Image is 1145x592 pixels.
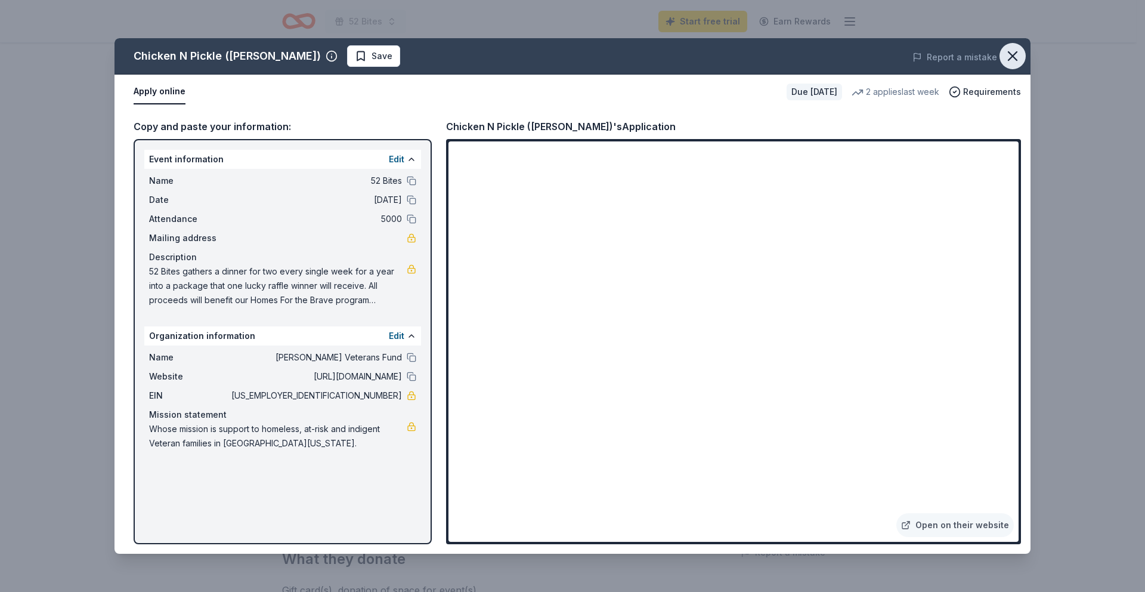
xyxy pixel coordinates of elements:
span: Name [149,174,229,188]
div: Copy and paste your information: [134,119,432,134]
button: Requirements [949,85,1021,99]
div: Due [DATE] [787,84,842,100]
span: Website [149,369,229,384]
div: Mission statement [149,408,416,422]
span: Save [372,49,392,63]
button: Apply online [134,79,185,104]
span: 5000 [229,212,402,226]
div: Description [149,250,416,264]
div: Event information [144,150,421,169]
span: [URL][DOMAIN_NAME] [229,369,402,384]
span: Date [149,193,229,207]
span: Attendance [149,212,229,226]
span: EIN [149,388,229,403]
a: Open on their website [896,513,1014,537]
span: 52 Bites gathers a dinner for two every single week for a year into a package that one lucky raff... [149,264,407,307]
div: Organization information [144,326,421,346]
span: Whose mission is support to homeless, at-risk and indigent Veteran families in [GEOGRAPHIC_DATA][... [149,422,407,451]
button: Edit [389,152,404,166]
div: Chicken N Pickle ([PERSON_NAME]) [134,47,321,66]
button: Save [347,45,400,67]
span: Name [149,350,229,365]
span: [US_EMPLOYER_IDENTIFICATION_NUMBER] [229,388,402,403]
button: Report a mistake [912,50,997,64]
span: Requirements [963,85,1021,99]
div: 2 applies last week [852,85,939,99]
span: Mailing address [149,231,229,245]
span: [PERSON_NAME] Veterans Fund [229,350,402,365]
span: [DATE] [229,193,402,207]
span: 52 Bites [229,174,402,188]
div: Chicken N Pickle ([PERSON_NAME])'s Application [446,119,676,134]
button: Edit [389,329,404,343]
